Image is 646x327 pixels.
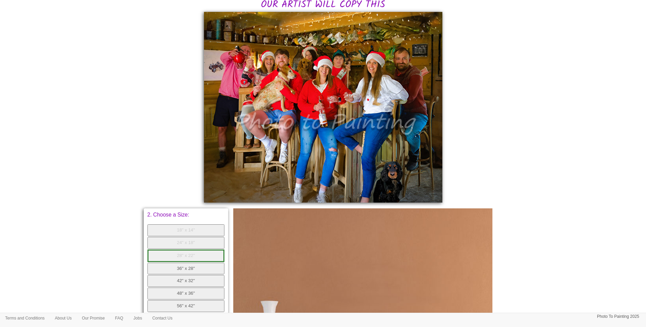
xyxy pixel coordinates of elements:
[204,12,442,203] img: Jackie, please would you:
[147,212,225,218] p: 2. Choose a Size:
[147,288,225,299] button: 48" x 36"
[147,249,225,262] button: 28" x 22"
[110,313,128,323] a: FAQ
[147,300,225,312] button: 56" x 42"
[147,263,225,275] button: 36" x 28"
[597,313,639,320] p: Photo To Painting 2025
[147,224,225,236] button: 18" x 14"
[128,313,147,323] a: Jobs
[147,275,225,287] button: 42" x 32"
[77,313,110,323] a: Our Promise
[147,237,225,249] button: 24" x 18"
[147,313,177,323] a: Contact Us
[50,313,77,323] a: About Us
